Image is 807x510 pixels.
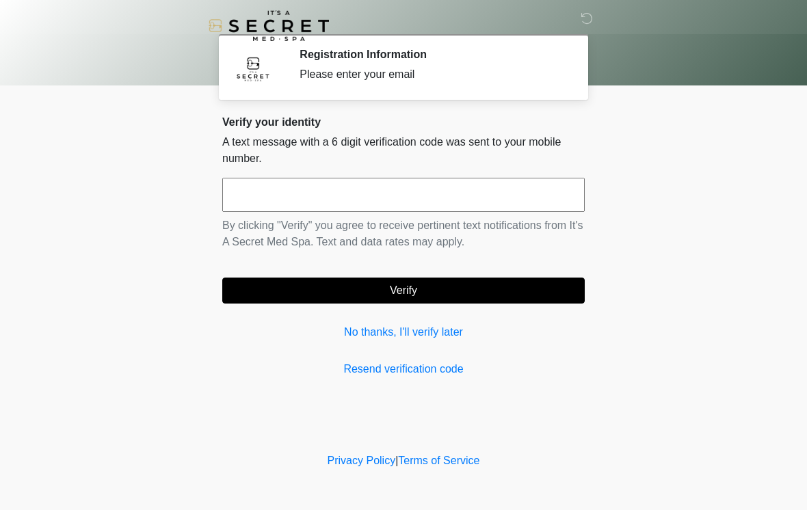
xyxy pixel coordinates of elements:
p: A text message with a 6 digit verification code was sent to your mobile number. [222,134,585,167]
img: Agent Avatar [233,48,274,89]
button: Verify [222,278,585,304]
a: Resend verification code [222,361,585,377]
h2: Verify your identity [222,116,585,129]
a: Terms of Service [398,455,479,466]
h2: Registration Information [300,48,564,61]
div: Please enter your email [300,66,564,83]
a: No thanks, I'll verify later [222,324,585,340]
a: Privacy Policy [328,455,396,466]
p: By clicking "Verify" you agree to receive pertinent text notifications from It's A Secret Med Spa... [222,217,585,250]
a: | [395,455,398,466]
img: It's A Secret Med Spa Logo [209,10,329,41]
